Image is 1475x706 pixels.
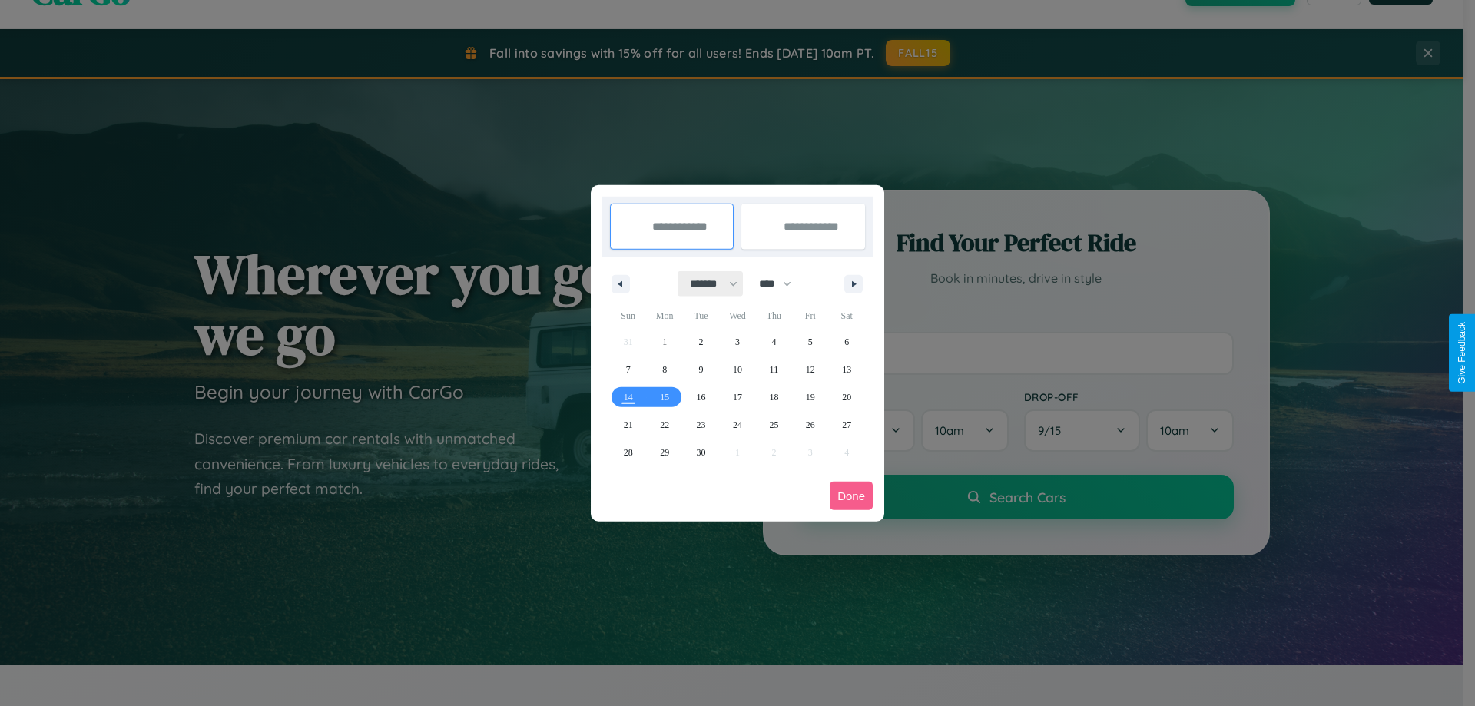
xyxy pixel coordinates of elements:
button: 8 [646,356,682,383]
button: 25 [756,411,792,439]
button: Done [830,482,873,510]
button: 17 [719,383,755,411]
span: 10 [733,356,742,383]
span: 22 [660,411,669,439]
span: 23 [697,411,706,439]
button: 2 [683,328,719,356]
button: 16 [683,383,719,411]
div: Give Feedback [1457,322,1467,384]
span: Sat [829,303,865,328]
span: 16 [697,383,706,411]
button: 1 [646,328,682,356]
button: 9 [683,356,719,383]
span: 6 [844,328,849,356]
button: 12 [792,356,828,383]
span: 25 [769,411,778,439]
span: Thu [756,303,792,328]
button: 6 [829,328,865,356]
span: 4 [771,328,776,356]
button: 20 [829,383,865,411]
span: 2 [699,328,704,356]
button: 23 [683,411,719,439]
button: 7 [610,356,646,383]
button: 13 [829,356,865,383]
span: 15 [660,383,669,411]
span: 30 [697,439,706,466]
button: 5 [792,328,828,356]
span: 18 [769,383,778,411]
button: 27 [829,411,865,439]
span: 7 [626,356,631,383]
span: Mon [646,303,682,328]
span: 1 [662,328,667,356]
button: 11 [756,356,792,383]
button: 15 [646,383,682,411]
span: 9 [699,356,704,383]
span: 14 [624,383,633,411]
span: 26 [806,411,815,439]
span: 8 [662,356,667,383]
span: 21 [624,411,633,439]
button: 24 [719,411,755,439]
span: 24 [733,411,742,439]
button: 22 [646,411,682,439]
button: 4 [756,328,792,356]
button: 30 [683,439,719,466]
span: 3 [735,328,740,356]
button: 3 [719,328,755,356]
button: 19 [792,383,828,411]
span: 20 [842,383,851,411]
span: Wed [719,303,755,328]
span: 11 [770,356,779,383]
span: 17 [733,383,742,411]
button: 10 [719,356,755,383]
span: 29 [660,439,669,466]
button: 29 [646,439,682,466]
button: 14 [610,383,646,411]
button: 28 [610,439,646,466]
span: 13 [842,356,851,383]
span: 19 [806,383,815,411]
span: Sun [610,303,646,328]
span: Fri [792,303,828,328]
span: 12 [806,356,815,383]
span: Tue [683,303,719,328]
button: 21 [610,411,646,439]
span: 28 [624,439,633,466]
span: 5 [808,328,813,356]
button: 26 [792,411,828,439]
span: 27 [842,411,851,439]
button: 18 [756,383,792,411]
